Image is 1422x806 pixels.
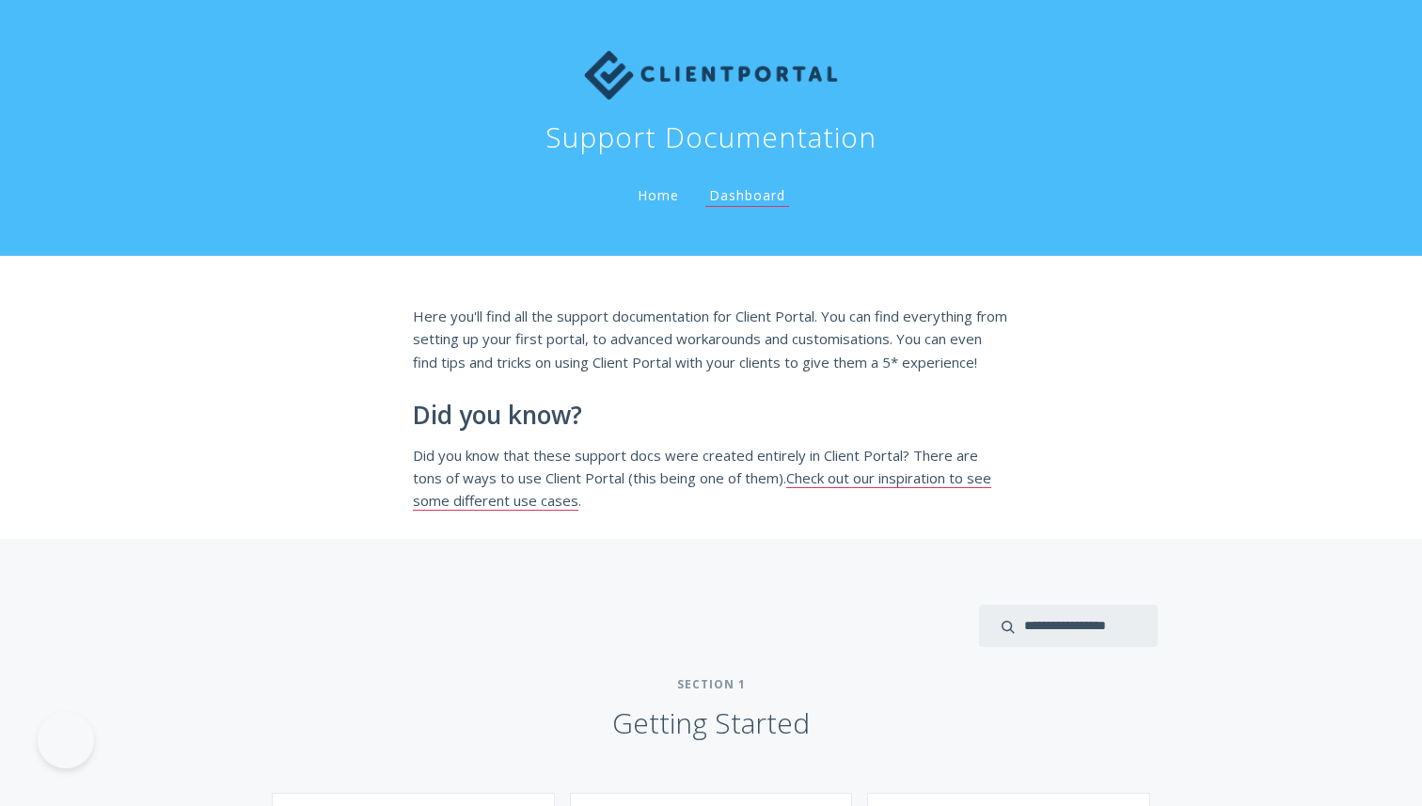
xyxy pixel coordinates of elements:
[38,712,94,768] iframe: Toggle Customer Support
[413,402,1009,430] h2: Did you know?
[413,444,1009,513] p: Did you know that these support docs were created entirely in Client Portal? There are tons of wa...
[413,305,1009,373] p: Here you'll find all the support documentation for Client Portal. You can find everything from se...
[705,186,789,207] a: Dashboard
[545,119,877,156] h1: Support Documentation
[634,186,683,204] a: Home
[979,605,1158,647] input: search input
